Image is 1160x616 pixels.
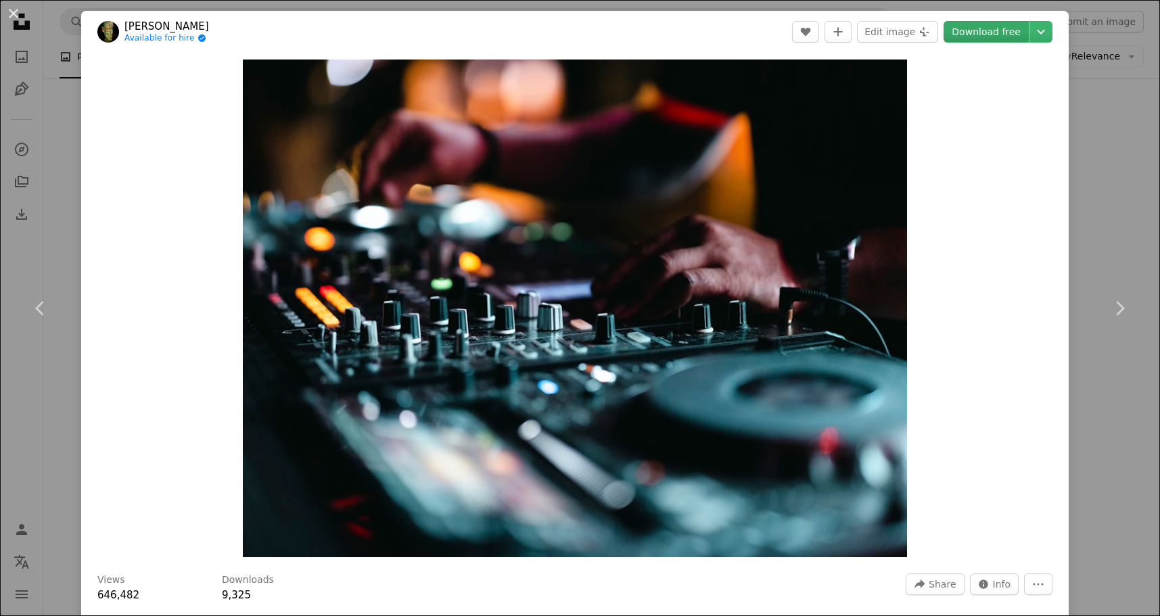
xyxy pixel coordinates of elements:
a: [PERSON_NAME] [124,20,209,33]
span: 646,482 [97,589,139,601]
button: Share this image [906,573,964,595]
button: Edit image [857,21,938,43]
img: a person playing a music instrument [243,60,906,557]
button: More Actions [1024,573,1052,595]
img: Go to engin akyurt's profile [97,21,119,43]
button: Choose download size [1029,21,1052,43]
button: Like [792,21,819,43]
button: Add to Collection [825,21,852,43]
span: Info [993,574,1011,594]
span: Share [929,574,956,594]
h3: Views [97,573,125,587]
h3: Downloads [222,573,274,587]
a: Next [1079,243,1160,373]
button: Zoom in on this image [243,60,906,557]
a: Available for hire [124,33,209,44]
button: Stats about this image [970,573,1019,595]
span: 9,325 [222,589,251,601]
a: Download free [944,21,1029,43]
